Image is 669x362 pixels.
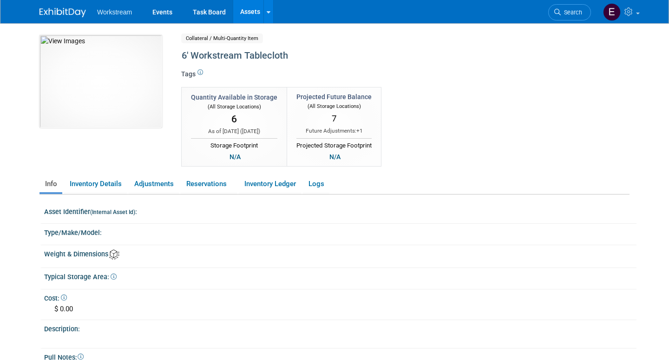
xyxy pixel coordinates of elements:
div: Projected Storage Footprint [296,138,372,150]
a: Logs [303,176,329,192]
div: 6' Workstream Tablecloth [178,47,570,64]
span: 6 [231,114,237,125]
span: +1 [356,127,363,134]
img: ExhibitDay [39,8,86,17]
div: (All Storage Locations) [296,101,372,110]
a: Inventory Ledger [239,176,301,192]
div: Storage Footprint [191,138,277,150]
span: Typical Storage Area: [44,273,117,281]
span: 7 [332,113,337,124]
div: Cost: [44,291,636,303]
span: Collateral / Multi-Quantity Item [181,34,263,43]
div: Future Adjustments: [296,127,372,135]
a: Info [39,176,62,192]
span: Search [561,9,582,16]
div: N/A [327,152,343,162]
div: $ 0.00 [51,302,630,316]
div: Projected Future Balance [296,92,372,101]
div: As of [DATE] ( ) [191,127,277,135]
div: Quantity Available in Storage [191,93,277,102]
div: Weight & Dimensions [44,247,636,260]
div: Type/Make/Model: [44,226,636,237]
span: Workstream [97,8,132,16]
div: Tags [181,69,570,85]
a: Search [548,4,591,20]
img: View Images [39,35,162,128]
a: Reservations [181,176,237,192]
div: N/A [227,152,243,162]
div: Description: [44,322,636,334]
a: Inventory Details [64,176,127,192]
img: Asset Weight and Dimensions [109,249,119,260]
div: Asset Identifier : [44,205,636,216]
span: [DATE] [242,128,258,134]
div: (All Storage Locations) [191,102,277,111]
small: (Internal Asset Id) [90,209,135,215]
img: Ellie Mirman [603,3,621,21]
div: Pull Notes: [44,350,636,362]
a: Adjustments [129,176,179,192]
